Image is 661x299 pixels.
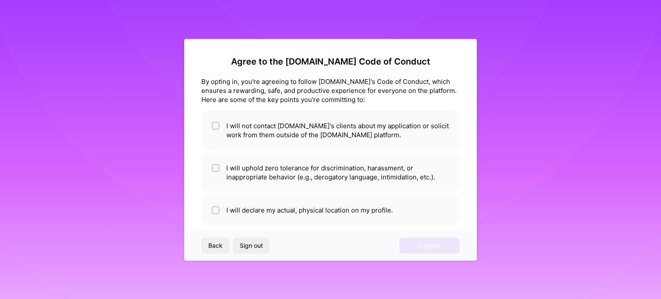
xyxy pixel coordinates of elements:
[233,238,270,253] button: Sign out
[201,77,460,104] div: By opting in, you're agreeing to follow [DOMAIN_NAME]'s Code of Conduct, which ensures a rewardin...
[208,241,222,250] span: Back
[201,153,460,191] li: I will uphold zero tolerance for discrimination, harassment, or inappropriate behavior (e.g., der...
[201,195,460,225] li: I will declare my actual, physical location on my profile.
[201,56,460,66] h2: Agree to the [DOMAIN_NAME] Code of Conduct
[240,241,263,250] span: Sign out
[201,238,229,253] button: Back
[201,111,460,149] li: I will not contact [DOMAIN_NAME]'s clients about my application or solicit work from them outside...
